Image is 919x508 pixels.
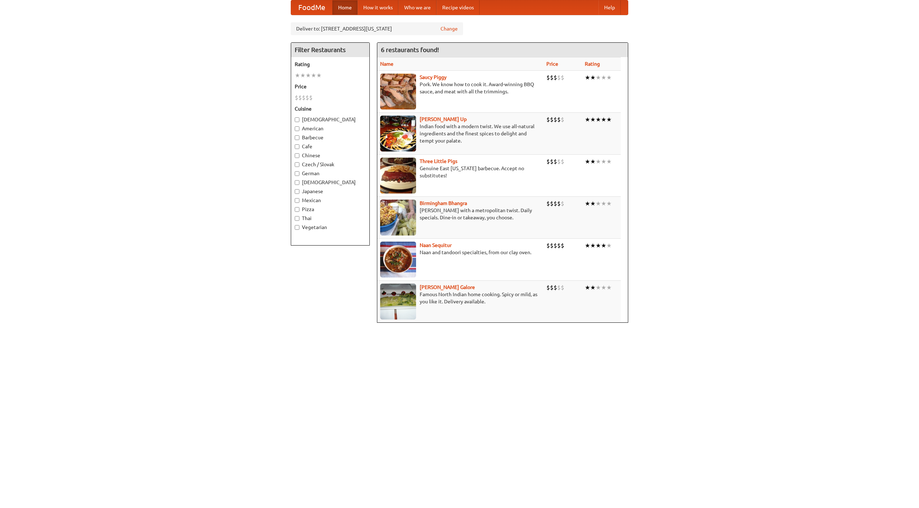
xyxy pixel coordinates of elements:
[601,284,606,292] li: ★
[546,116,550,123] li: $
[554,158,557,166] li: $
[546,61,558,67] a: Price
[295,215,366,222] label: Thai
[380,116,416,152] img: curryup.jpg
[358,0,398,15] a: How it works
[380,249,541,256] p: Naan and tandoori specialties, from our clay oven.
[561,116,564,123] li: $
[398,0,437,15] a: Who we are
[420,200,467,206] a: Birmingham Bhangra
[295,198,299,203] input: Mexican
[590,284,596,292] li: ★
[590,116,596,123] li: ★
[596,242,601,250] li: ★
[295,170,366,177] label: German
[420,284,475,290] a: [PERSON_NAME] Galore
[295,94,298,102] li: $
[437,0,480,15] a: Recipe videos
[554,74,557,81] li: $
[291,0,332,15] a: FoodMe
[546,242,550,250] li: $
[550,242,554,250] li: $
[590,158,596,166] li: ★
[440,25,458,32] a: Change
[295,197,366,204] label: Mexican
[596,116,601,123] li: ★
[295,189,299,194] input: Japanese
[420,158,457,164] a: Three Little Pigs
[311,71,316,79] li: ★
[295,206,366,213] label: Pizza
[550,284,554,292] li: $
[585,200,590,208] li: ★
[596,200,601,208] li: ★
[380,81,541,95] p: Pork. We know how to cook it. Award-winning BBQ sauce, and meat with all the trimmings.
[606,116,612,123] li: ★
[295,105,366,112] h5: Cuisine
[557,158,561,166] li: $
[380,291,541,305] p: Famous North Indian home cooking. Spicy or mild, as you like it. Delivery available.
[380,123,541,144] p: Indian food with a modern twist. We use all-natural ingredients and the finest spices to delight ...
[585,242,590,250] li: ★
[295,144,299,149] input: Cafe
[295,135,299,140] input: Barbecue
[598,0,621,15] a: Help
[554,284,557,292] li: $
[550,74,554,81] li: $
[295,225,299,230] input: Vegetarian
[380,242,416,278] img: naansequitur.jpg
[295,188,366,195] label: Japanese
[420,74,447,80] a: Saucy Piggy
[554,116,557,123] li: $
[420,242,452,248] a: Naan Sequitur
[596,284,601,292] li: ★
[596,158,601,166] li: ★
[606,242,612,250] li: ★
[546,74,550,81] li: $
[590,200,596,208] li: ★
[606,200,612,208] li: ★
[295,71,300,79] li: ★
[585,158,590,166] li: ★
[420,116,467,122] a: [PERSON_NAME] Up
[295,152,366,159] label: Chinese
[295,180,299,185] input: [DEMOGRAPHIC_DATA]
[601,74,606,81] li: ★
[546,284,550,292] li: $
[554,242,557,250] li: $
[550,200,554,208] li: $
[596,74,601,81] li: ★
[550,116,554,123] li: $
[561,74,564,81] li: $
[295,161,366,168] label: Czech / Slovak
[291,22,463,35] div: Deliver to: [STREET_ADDRESS][US_STATE]
[546,158,550,166] li: $
[295,153,299,158] input: Chinese
[606,284,612,292] li: ★
[295,61,366,68] h5: Rating
[295,134,366,141] label: Barbecue
[380,61,393,67] a: Name
[295,162,299,167] input: Czech / Slovak
[380,200,416,236] img: bhangra.jpg
[546,200,550,208] li: $
[295,179,366,186] label: [DEMOGRAPHIC_DATA]
[554,200,557,208] li: $
[601,200,606,208] li: ★
[601,116,606,123] li: ★
[380,165,541,179] p: Genuine East [US_STATE] barbecue. Accept no substitutes!
[561,242,564,250] li: $
[300,71,305,79] li: ★
[295,224,366,231] label: Vegetarian
[557,200,561,208] li: $
[561,284,564,292] li: $
[601,242,606,250] li: ★
[590,242,596,250] li: ★
[380,158,416,194] img: littlepigs.jpg
[561,200,564,208] li: $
